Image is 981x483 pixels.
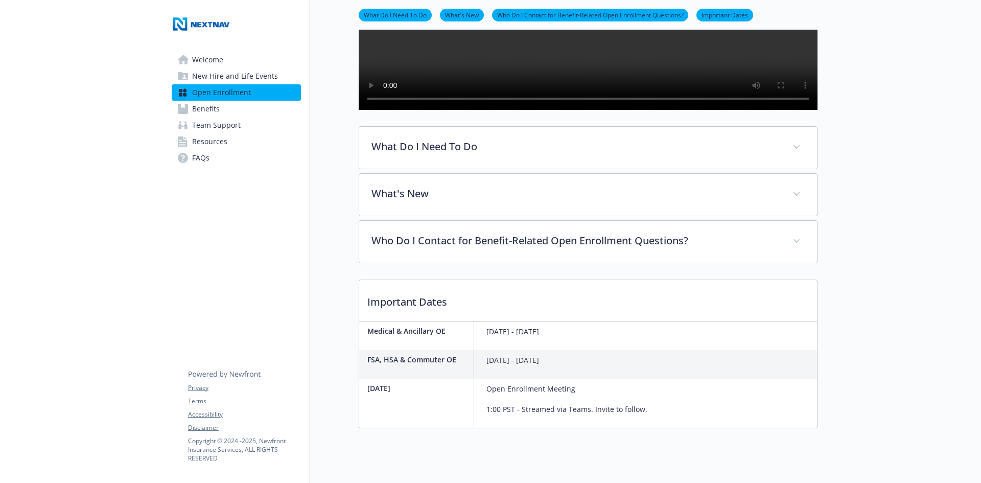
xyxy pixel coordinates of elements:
[486,326,539,338] p: [DATE] - [DATE]
[192,52,223,68] span: Welcome
[172,52,301,68] a: Welcome
[367,326,470,336] p: Medical & Ancillary OE
[371,233,780,248] p: Who Do I Contact for Benefit-Related Open Enrollment Questions?
[367,383,470,394] p: [DATE]
[192,84,251,101] span: Open Enrollment
[486,403,647,416] p: 1:00 PST - Streamed via Teams. Invite to follow.
[172,133,301,150] a: Resources
[188,397,300,406] a: Terms
[359,127,817,169] div: What Do I Need To Do
[192,150,209,166] span: FAQs
[188,436,300,463] p: Copyright © 2024 - 2025 , Newfront Insurance Services, ALL RIGHTS RESERVED
[359,280,817,318] p: Important Dates
[696,10,753,19] a: Important Dates
[359,221,817,263] div: Who Do I Contact for Benefit-Related Open Enrollment Questions?
[492,10,688,19] a: Who Do I Contact for Benefit-Related Open Enrollment Questions?
[486,354,539,366] p: [DATE] - [DATE]
[188,383,300,393] a: Privacy
[440,10,484,19] a: What's New
[359,174,817,216] div: What's New
[172,117,301,133] a: Team Support
[172,84,301,101] a: Open Enrollment
[192,68,278,84] span: New Hire and Life Events
[172,101,301,117] a: Benefits
[359,10,432,19] a: What Do I Need To Do
[486,383,647,395] p: Open Enrollment Meeting
[172,150,301,166] a: FAQs
[188,410,300,419] a: Accessibility
[172,68,301,84] a: New Hire and Life Events
[371,186,780,201] p: What's New
[192,133,227,150] span: Resources
[367,354,470,365] p: FSA, HSA & Commuter OE
[192,101,220,117] span: Benefits
[192,117,241,133] span: Team Support
[371,139,780,154] p: What Do I Need To Do
[188,423,300,432] a: Disclaimer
